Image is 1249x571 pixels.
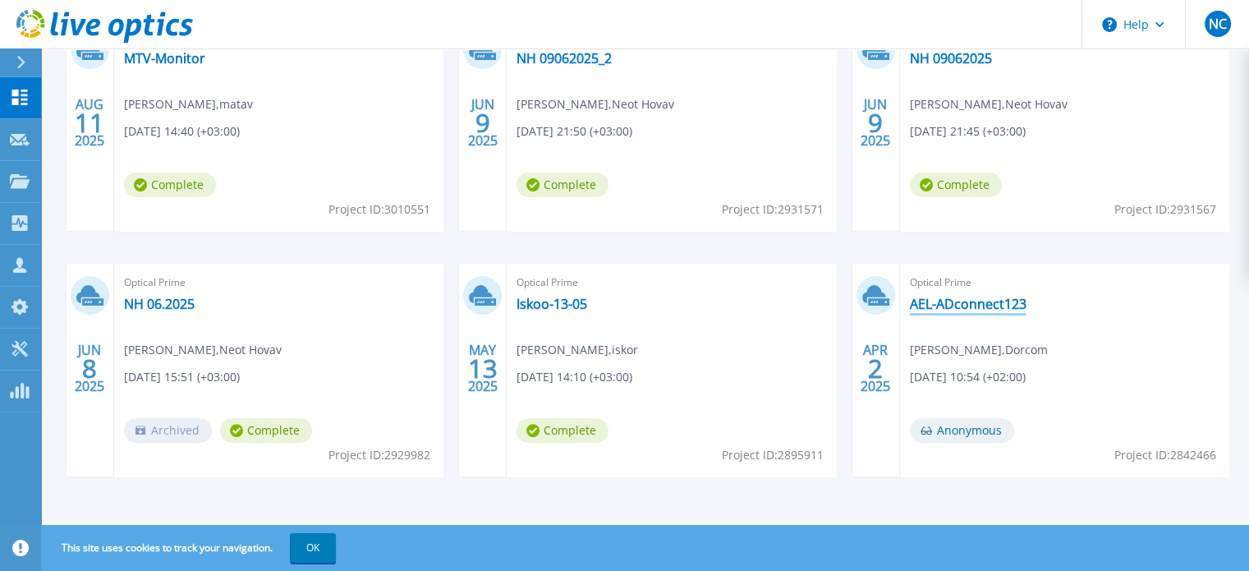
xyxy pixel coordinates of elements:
[328,446,430,464] span: Project ID: 2929982
[910,122,1026,140] span: [DATE] 21:45 (+03:00)
[328,200,430,219] span: Project ID: 3010551
[517,95,674,113] span: [PERSON_NAME] , Neot Hovav
[910,173,1002,197] span: Complete
[290,533,336,563] button: OK
[722,200,824,219] span: Project ID: 2931571
[124,95,253,113] span: [PERSON_NAME] , matav
[860,93,891,153] div: JUN 2025
[910,296,1026,312] a: AEL-ADconnect123
[468,361,498,375] span: 13
[910,95,1068,113] span: [PERSON_NAME] , Neot Hovav
[517,122,632,140] span: [DATE] 21:50 (+03:00)
[467,93,498,153] div: JUN 2025
[475,116,490,130] span: 9
[82,361,97,375] span: 8
[517,368,632,386] span: [DATE] 14:10 (+03:00)
[517,296,587,312] a: Iskoo-13-05
[1208,17,1226,30] span: NC
[910,368,1026,386] span: [DATE] 10:54 (+02:00)
[1114,446,1216,464] span: Project ID: 2842466
[45,533,336,563] span: This site uses cookies to track your navigation.
[124,173,216,197] span: Complete
[467,338,498,398] div: MAY 2025
[75,116,104,130] span: 11
[910,50,992,67] a: NH 09062025
[124,50,205,67] a: MTV-Monitor
[868,116,883,130] span: 9
[517,418,608,443] span: Complete
[124,368,240,386] span: [DATE] 15:51 (+03:00)
[124,296,195,312] a: NH 06.2025
[74,338,105,398] div: JUN 2025
[722,446,824,464] span: Project ID: 2895911
[868,361,883,375] span: 2
[910,418,1014,443] span: Anonymous
[124,418,212,443] span: Archived
[1114,200,1216,219] span: Project ID: 2931567
[910,274,1219,292] span: Optical Prime
[124,122,240,140] span: [DATE] 14:40 (+03:00)
[220,418,312,443] span: Complete
[517,341,638,359] span: [PERSON_NAME] , iskor
[910,341,1048,359] span: [PERSON_NAME] , Dorcom
[517,173,608,197] span: Complete
[74,93,105,153] div: AUG 2025
[124,341,282,359] span: [PERSON_NAME] , Neot Hovav
[517,274,825,292] span: Optical Prime
[860,338,891,398] div: APR 2025
[517,50,612,67] a: NH 09062025_2
[124,274,433,292] span: Optical Prime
